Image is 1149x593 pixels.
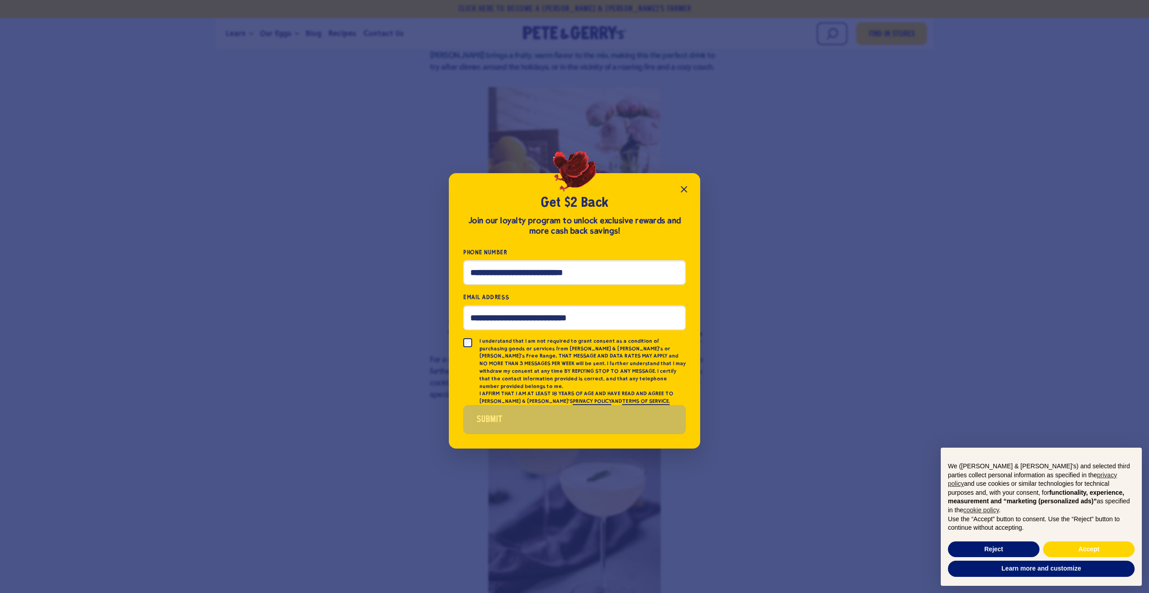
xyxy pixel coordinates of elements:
[1043,541,1135,558] button: Accept
[948,462,1135,515] p: We ([PERSON_NAME] & [PERSON_NAME]'s) and selected third parties collect personal information as s...
[463,216,686,236] div: Join our loyalty program to unlock exclusive rewards and more cash back savings!
[948,561,1135,577] button: Learn more and customize
[479,390,686,405] p: I AFFIRM THAT I AM AT LEAST 18 YEARS OF AGE AND HAVE READ AND AGREE TO [PERSON_NAME] & [PERSON_NA...
[963,506,999,514] a: cookie policy
[573,398,611,405] a: PRIVACY POLICY
[463,292,686,302] label: Email Address
[622,398,669,405] a: TERMS OF SERVICE.
[934,440,1149,593] div: Notice
[948,541,1039,558] button: Reject
[479,337,686,390] p: I understand that I am not required to grant consent as a condition of purchasing goods or servic...
[463,247,686,257] label: Phone Number
[463,338,472,347] input: I understand that I am not required to grant consent as a condition of purchasing goods or servic...
[675,180,693,198] button: Close popup
[463,405,686,434] button: Submit
[463,195,686,212] h2: Get $2 Back
[948,515,1135,532] p: Use the “Accept” button to consent. Use the “Reject” button to continue without accepting.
